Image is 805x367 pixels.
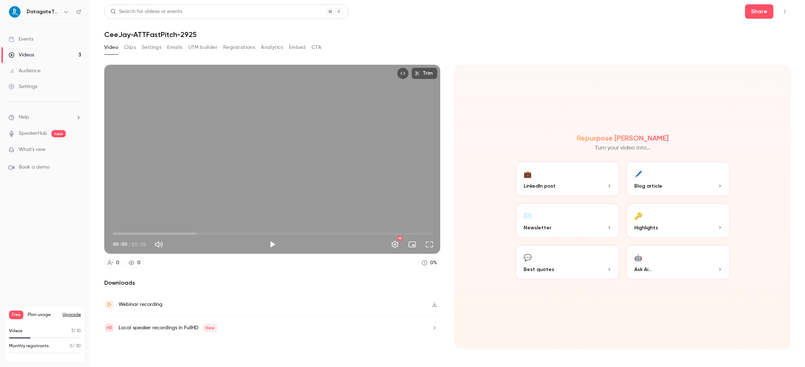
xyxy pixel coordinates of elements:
[515,161,620,197] button: 💼LinkedIn post
[418,258,440,268] a: 0%
[634,266,652,273] span: Ask Ai...
[71,329,73,333] span: 3
[110,8,182,15] div: Search for videos or events
[19,114,29,121] span: Help
[11,19,17,24] img: website_grey.svg
[745,4,773,19] button: Share
[524,210,532,221] div: ✉️
[397,68,409,79] button: Embed video
[104,42,118,53] button: Video
[388,237,402,252] button: Settings
[152,237,166,252] button: Mute
[104,30,791,39] h1: CeeJay-ATTFastPitch-2925
[113,240,146,248] div: 00:00
[73,147,81,153] iframe: Noticeable Trigger
[27,8,60,15] h6: DatagateTelecomBilling
[9,36,33,43] div: Events
[104,279,440,287] h2: Downloads
[312,42,321,53] button: CTA
[104,258,123,268] a: 0
[28,312,58,318] span: Plan usage
[9,67,41,74] div: Audience
[79,42,121,47] div: Keywords by Traffic
[430,259,437,267] div: 0 %
[9,114,81,121] li: help-dropdown-opener
[515,244,620,280] button: 💬Best quotes
[9,83,37,90] div: Settings
[626,203,731,239] button: 🔑Highlights
[9,6,20,18] img: DatagateTelecomBilling
[515,203,620,239] button: ✉️Newsletter
[524,252,532,263] div: 💬
[397,236,402,240] div: HD
[595,144,651,152] p: Turn your video into...
[116,259,119,267] div: 0
[119,324,217,332] div: Local speaker recordings in FullHD
[113,240,127,248] span: 00:00
[71,328,81,334] p: / 10
[63,312,81,318] button: Upgrade
[20,12,35,17] div: v 4.0.25
[634,210,642,221] div: 🔑
[125,258,144,268] a: 0
[9,343,49,349] p: Monthly registrants
[19,130,47,137] a: SpeakerHub
[19,19,79,24] div: Domain: [DOMAIN_NAME]
[779,6,791,17] button: Top Bar Actions
[19,146,46,153] span: What's new
[289,42,306,53] button: Embed
[51,130,66,137] span: new
[128,240,131,248] span: /
[11,12,17,17] img: logo_orange.svg
[70,344,73,348] span: 0
[142,42,161,53] button: Settings
[411,68,437,79] button: Trim
[188,42,217,53] button: UTM builder
[634,182,662,190] span: Blog article
[626,161,731,197] button: 🖊️Blog article
[626,244,731,280] button: 🤖Ask Ai...
[422,237,437,252] button: Full screen
[405,237,419,252] button: Turn on miniplayer
[137,259,141,267] div: 0
[524,182,556,190] span: LinkedIn post
[19,42,25,47] img: tab_domain_overview_orange.svg
[167,42,182,53] button: Emails
[9,311,23,319] span: Free
[70,343,81,349] p: / 30
[124,42,136,53] button: Clips
[634,168,642,179] div: 🖊️
[577,134,668,142] h2: Repurpose [PERSON_NAME]
[9,328,23,334] p: Videos
[203,324,217,332] span: New
[524,168,532,179] div: 💼
[19,164,50,171] span: Book a demo
[132,240,146,248] span: 03:30
[9,51,34,59] div: Videos
[524,266,554,273] span: Best quotes
[72,42,77,47] img: tab_keywords_by_traffic_grey.svg
[261,42,283,53] button: Analytics
[119,300,162,309] div: Webinar recording
[524,224,551,231] span: Newsletter
[634,252,642,263] div: 🤖
[634,224,658,231] span: Highlights
[27,42,64,47] div: Domain Overview
[223,42,255,53] button: Registrations
[265,237,280,252] button: Play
